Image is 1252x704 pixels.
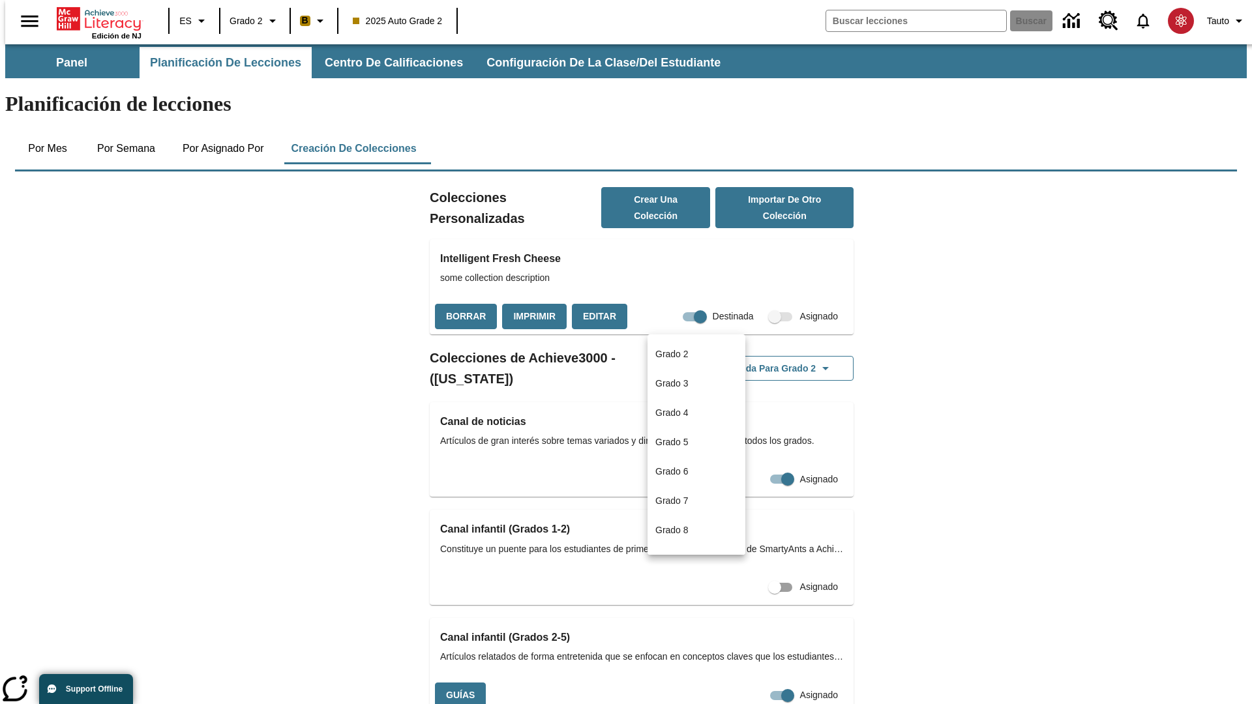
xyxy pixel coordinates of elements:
[655,553,689,566] p: Grado 9
[655,347,689,361] p: Grado 2
[655,494,689,508] p: Grado 7
[655,465,689,478] p: Grado 6
[655,406,689,420] p: Grado 4
[655,435,689,449] p: Grado 5
[655,377,689,390] p: Grado 3
[655,523,689,537] p: Grado 8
